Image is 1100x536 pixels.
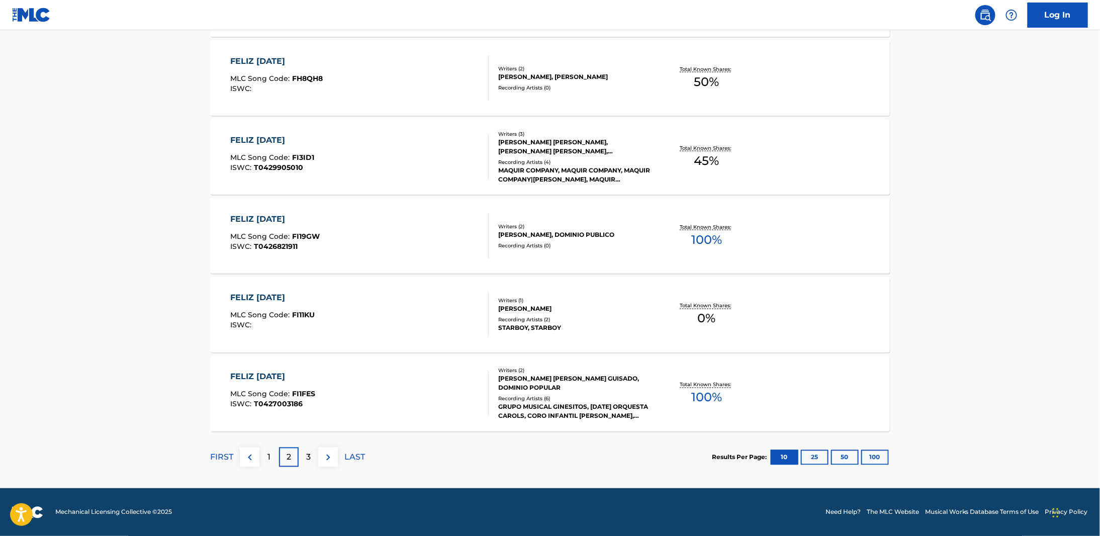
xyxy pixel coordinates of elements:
[867,508,919,517] a: The MLC Website
[287,452,291,464] p: 2
[680,302,734,310] p: Total Known Shares:
[293,390,316,399] span: FI1FES
[1045,508,1088,517] a: Privacy Policy
[344,452,365,464] p: LAST
[498,395,650,403] div: Recording Artists ( 6 )
[498,305,650,314] div: [PERSON_NAME]
[231,163,254,172] span: ISWC :
[293,311,315,320] span: FI11KU
[293,153,315,162] span: FI3ID1
[231,153,293,162] span: MLC Song Code :
[231,400,254,409] span: ISWC :
[231,321,254,330] span: ISWC :
[694,152,719,170] span: 45 %
[293,232,320,241] span: FI19GW
[712,453,769,462] p: Results Per Page:
[826,508,861,517] a: Need Help?
[498,84,650,92] div: Recording Artists ( 0 )
[694,73,719,91] span: 50 %
[231,213,320,225] div: FELIZ [DATE]
[55,508,172,517] span: Mechanical Licensing Collective © 2025
[293,74,323,83] span: FH8QH8
[231,74,293,83] span: MLC Song Code :
[498,297,650,305] div: Writers ( 1 )
[498,230,650,239] div: [PERSON_NAME], DOMINIO PUBLICO
[680,65,734,73] p: Total Known Shares:
[231,232,293,241] span: MLC Song Code :
[498,324,650,333] div: STARBOY, STARBOY
[771,450,798,465] button: 10
[861,450,889,465] button: 100
[268,452,271,464] p: 1
[831,450,859,465] button: 50
[210,198,890,274] a: FELIZ [DATE]MLC Song Code:FI19GWISWC:T0426821911Writers (2)[PERSON_NAME], DOMINIO PUBLICORecordin...
[680,144,734,152] p: Total Known Shares:
[231,311,293,320] span: MLC Song Code :
[498,65,650,72] div: Writers ( 2 )
[1001,5,1022,25] div: Help
[244,452,256,464] img: left
[680,381,734,389] p: Total Known Shares:
[231,242,254,251] span: ISWC :
[801,450,829,465] button: 25
[12,8,51,22] img: MLC Logo
[979,9,991,21] img: search
[498,158,650,166] div: Recording Artists ( 4 )
[1028,3,1088,28] a: Log In
[498,72,650,81] div: [PERSON_NAME], [PERSON_NAME]
[306,452,311,464] p: 3
[975,5,995,25] a: Public Search
[1050,488,1100,536] iframe: Chat Widget
[231,134,315,146] div: FELIZ [DATE]
[12,506,43,518] img: logo
[254,400,303,409] span: T0427003186
[231,55,323,67] div: FELIZ [DATE]
[210,277,890,352] a: FELIZ [DATE]MLC Song Code:FI11KUISWC:Writers (1)[PERSON_NAME]Recording Artists (2)STARBOY, STARBO...
[231,371,316,383] div: FELIZ [DATE]
[210,40,890,116] a: FELIZ [DATE]MLC Song Code:FH8QH8ISWC:Writers (2)[PERSON_NAME], [PERSON_NAME]Recording Artists (0)...
[498,367,650,375] div: Writers ( 2 )
[322,452,334,464] img: right
[210,119,890,195] a: FELIZ [DATE]MLC Song Code:FI3ID1ISWC:T0429905010Writers (3)[PERSON_NAME] [PERSON_NAME], [PERSON_N...
[1053,498,1059,528] div: Drag
[498,138,650,156] div: [PERSON_NAME] [PERSON_NAME], [PERSON_NAME] [PERSON_NAME], [PERSON_NAME]
[254,242,298,251] span: T0426821911
[925,508,1039,517] a: Musical Works Database Terms of Use
[231,292,315,304] div: FELIZ [DATE]
[498,223,650,230] div: Writers ( 2 )
[680,223,734,231] p: Total Known Shares:
[498,316,650,324] div: Recording Artists ( 2 )
[498,403,650,421] div: GRUPO MUSICAL GINESITOS, [DATE] ORQUESTA CAROLS, CORO INFANTIL [PERSON_NAME], CORO INFANTIL [PERS...
[1005,9,1018,21] img: help
[498,166,650,184] div: MAQUIR COMPANY, MAQUIR COMPANY, MAQUIR COMPANY|[PERSON_NAME], MAQUIR COMPANY,[PERSON_NAME]
[231,84,254,93] span: ISWC :
[210,452,233,464] p: FIRST
[254,163,304,172] span: T0429905010
[691,231,722,249] span: 100 %
[498,130,650,138] div: Writers ( 3 )
[498,242,650,249] div: Recording Artists ( 0 )
[210,356,890,431] a: FELIZ [DATE]MLC Song Code:FI1FESISWC:T0427003186Writers (2)[PERSON_NAME] [PERSON_NAME] GUISADO, D...
[231,390,293,399] span: MLC Song Code :
[498,375,650,393] div: [PERSON_NAME] [PERSON_NAME] GUISADO, DOMINIO POPULAR
[698,310,716,328] span: 0 %
[691,389,722,407] span: 100 %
